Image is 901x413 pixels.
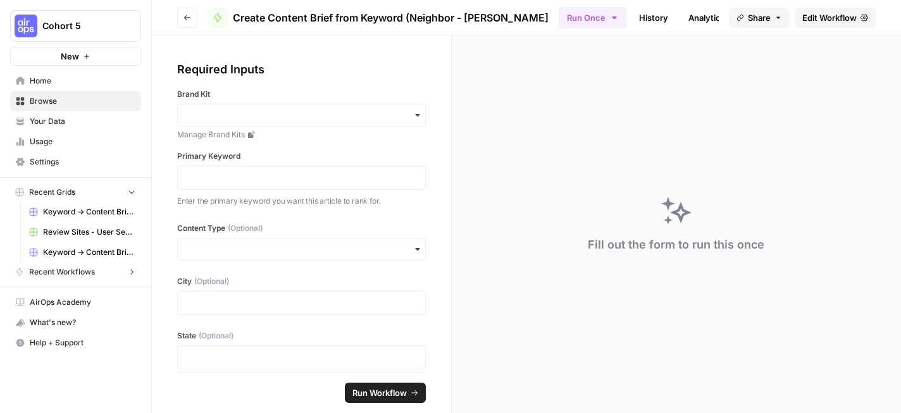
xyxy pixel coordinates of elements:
a: Browse [10,91,141,111]
label: Primary Keyword [177,151,426,162]
span: (Optional) [199,330,233,342]
a: Keyword -> Content Brief -> Article ([PERSON_NAME]) [23,242,141,262]
span: Help + Support [30,337,135,348]
a: Settings [10,152,141,172]
a: History [631,8,676,28]
label: Content Type [177,223,426,234]
div: What's new? [11,313,140,332]
span: Keyword -> Content Brief -> Article ([PERSON_NAME]) [43,247,135,258]
span: Settings [30,156,135,168]
a: Review Sites - User Sentiment Analysis & Content Refresh [23,222,141,242]
span: Recent Workflows [29,266,95,278]
span: New [61,50,79,63]
button: Run Workflow [345,383,426,403]
button: Share [729,8,790,28]
a: Keyword -> Content Brief -> Article [23,202,141,222]
a: AirOps Academy [10,292,141,312]
a: Analytics [681,8,733,28]
a: Create Content Brief from Keyword (Neighbor - [PERSON_NAME] [208,8,549,28]
span: Run Workflow [352,386,407,399]
a: Your Data [10,111,141,132]
span: Keyword -> Content Brief -> Article [43,206,135,218]
span: Home [30,75,135,87]
span: Edit Workflow [802,11,857,24]
label: State [177,330,426,342]
a: Edit Workflow [795,8,876,28]
span: Browse [30,96,135,107]
span: Share [748,11,771,24]
span: (Optional) [194,276,229,287]
button: Workspace: Cohort 5 [10,10,141,42]
label: City [177,276,426,287]
span: Create Content Brief from Keyword (Neighbor - [PERSON_NAME] [233,10,549,25]
button: Recent Workflows [10,262,141,281]
a: Home [10,71,141,91]
img: Cohort 5 Logo [15,15,37,37]
button: Recent Grids [10,183,141,202]
button: Help + Support [10,333,141,353]
span: Review Sites - User Sentiment Analysis & Content Refresh [43,226,135,238]
span: Your Data [30,116,135,127]
button: New [10,47,141,66]
a: Manage Brand Kits [177,129,426,140]
span: Cohort 5 [42,20,119,32]
span: (Optional) [228,223,263,234]
div: Required Inputs [177,61,426,78]
span: Usage [30,136,135,147]
span: Recent Grids [29,187,75,198]
label: Brand Kit [177,89,426,100]
a: Usage [10,132,141,152]
button: Run Once [559,7,626,28]
button: What's new? [10,312,141,333]
p: Enter the primary keyword you want this article to rank for. [177,195,426,207]
div: Fill out the form to run this once [588,236,764,254]
span: AirOps Academy [30,297,135,308]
